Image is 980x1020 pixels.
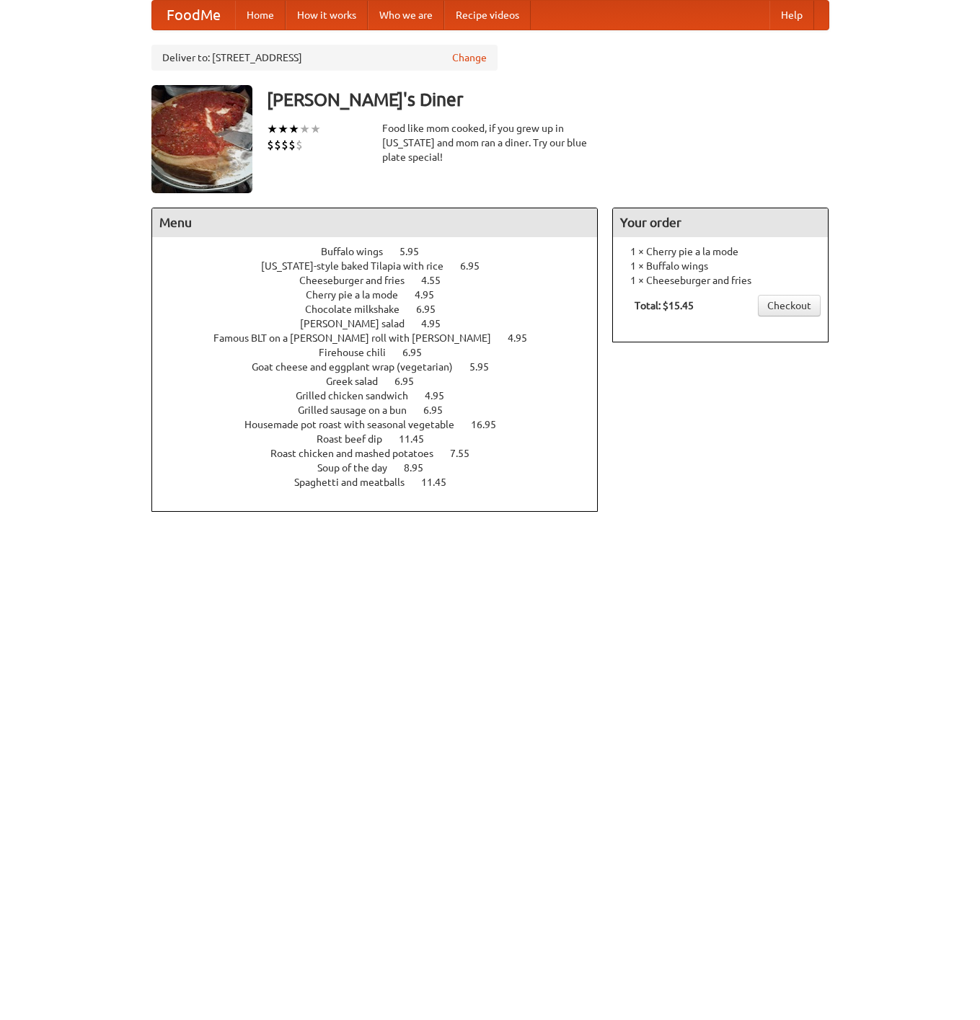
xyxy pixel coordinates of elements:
span: 6.95 [423,404,457,416]
a: Spaghetti and meatballs 11.45 [294,476,473,488]
a: [PERSON_NAME] salad 4.95 [300,318,467,329]
li: ★ [267,121,278,137]
span: 4.55 [421,275,455,286]
span: 5.95 [399,246,433,257]
div: Food like mom cooked, if you grew up in [US_STATE] and mom ran a diner. Try our blue plate special! [382,121,599,164]
a: Grilled sausage on a bun 6.95 [298,404,469,416]
li: $ [274,137,281,153]
a: Grilled chicken sandwich 4.95 [296,390,471,402]
span: Goat cheese and eggplant wrap (vegetarian) [252,361,467,373]
a: FoodMe [152,1,235,30]
a: Greek salad 6.95 [326,376,441,387]
a: Cherry pie a la mode 4.95 [306,289,461,301]
span: Grilled sausage on a bun [298,404,421,416]
a: Famous BLT on a [PERSON_NAME] roll with [PERSON_NAME] 4.95 [213,332,554,344]
a: Help [769,1,814,30]
span: [PERSON_NAME] salad [300,318,419,329]
li: ★ [278,121,288,137]
span: 4.95 [415,289,449,301]
li: 1 × Buffalo wings [620,259,821,273]
h4: Menu [152,208,598,237]
span: Buffalo wings [321,246,397,257]
span: 16.95 [471,419,511,430]
li: ★ [288,121,299,137]
li: $ [281,137,288,153]
span: 11.45 [421,476,461,488]
span: 11.45 [399,433,438,445]
span: Grilled chicken sandwich [296,390,423,402]
a: Home [235,1,286,30]
b: Total: $15.45 [635,300,694,311]
span: Cherry pie a la mode [306,289,412,301]
span: 4.95 [421,318,455,329]
a: Firehouse chili 6.95 [319,347,449,358]
span: Chocolate milkshake [305,303,414,315]
a: How it works [286,1,368,30]
h4: Your order [613,208,828,237]
li: 1 × Cherry pie a la mode [620,244,821,259]
span: 6.95 [460,260,494,272]
span: Firehouse chili [319,347,400,358]
li: $ [296,137,303,153]
div: Deliver to: [STREET_ADDRESS] [151,45,498,71]
a: Goat cheese and eggplant wrap (vegetarian) 5.95 [252,361,516,373]
img: angular.jpg [151,85,252,193]
a: Who we are [368,1,444,30]
a: Roast chicken and mashed potatoes 7.55 [270,448,496,459]
a: Housemade pot roast with seasonal vegetable 16.95 [244,419,523,430]
li: ★ [310,121,321,137]
li: $ [267,137,274,153]
span: 8.95 [404,462,438,474]
span: 5.95 [469,361,503,373]
a: Soup of the day 8.95 [317,462,450,474]
a: Chocolate milkshake 6.95 [305,303,462,315]
span: 6.95 [416,303,450,315]
span: Greek salad [326,376,392,387]
a: Recipe videos [444,1,531,30]
span: 4.95 [508,332,542,344]
span: 6.95 [394,376,428,387]
span: Soup of the day [317,462,402,474]
span: Cheeseburger and fries [299,275,419,286]
span: 4.95 [425,390,459,402]
li: $ [288,137,296,153]
li: 1 × Cheeseburger and fries [620,273,821,288]
a: Change [452,50,487,65]
h3: [PERSON_NAME]'s Diner [267,85,829,114]
li: ★ [299,121,310,137]
a: Roast beef dip 11.45 [317,433,451,445]
span: Famous BLT on a [PERSON_NAME] roll with [PERSON_NAME] [213,332,506,344]
span: 7.55 [450,448,484,459]
a: Buffalo wings 5.95 [321,246,446,257]
span: [US_STATE]-style baked Tilapia with rice [261,260,458,272]
span: Housemade pot roast with seasonal vegetable [244,419,469,430]
span: Spaghetti and meatballs [294,476,419,488]
span: 6.95 [402,347,436,358]
a: Cheeseburger and fries 4.55 [299,275,467,286]
a: [US_STATE]-style baked Tilapia with rice 6.95 [261,260,506,272]
span: Roast chicken and mashed potatoes [270,448,448,459]
a: Checkout [758,295,821,316]
span: Roast beef dip [317,433,397,445]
